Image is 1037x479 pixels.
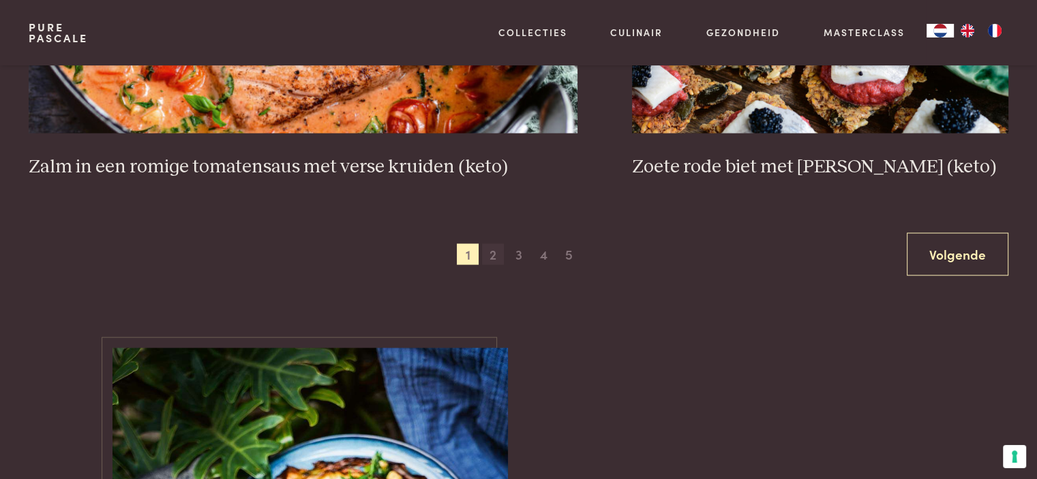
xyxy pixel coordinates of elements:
ul: Language list [954,24,1008,37]
a: Volgende [907,233,1008,276]
h3: Zoete rode biet met [PERSON_NAME] (keto) [632,155,1008,179]
div: Language [927,24,954,37]
span: 4 [533,244,555,266]
a: Masterclass [824,25,905,40]
span: 2 [482,244,504,266]
span: 5 [558,244,580,266]
aside: Language selected: Nederlands [927,24,1008,37]
a: EN [954,24,981,37]
h3: Zalm in een romige tomatensaus met verse kruiden (keto) [29,155,577,179]
a: NL [927,24,954,37]
button: Uw voorkeuren voor toestemming voor trackingtechnologieën [1003,445,1026,468]
span: 3 [508,244,530,266]
a: FR [981,24,1008,37]
a: Gezondheid [706,25,780,40]
a: PurePascale [29,22,88,44]
a: Culinair [610,25,663,40]
a: Collecties [498,25,567,40]
span: 1 [457,244,479,266]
